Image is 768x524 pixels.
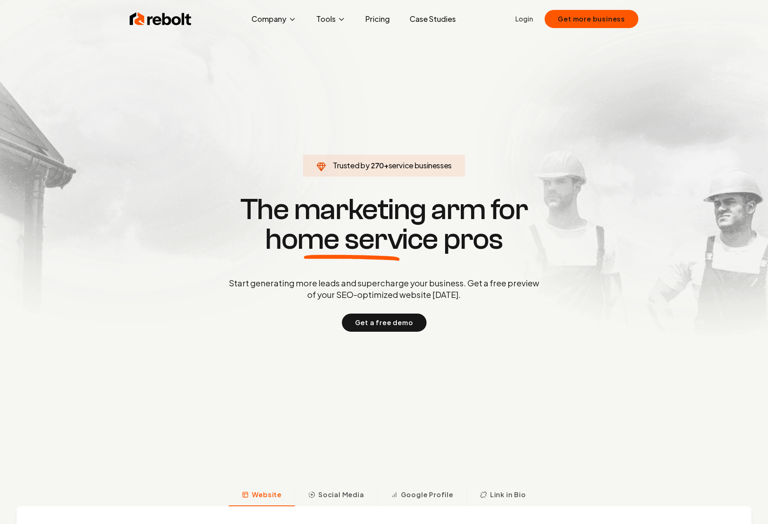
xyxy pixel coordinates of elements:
a: Login [515,14,533,24]
button: Tools [310,11,352,27]
button: Company [245,11,303,27]
span: Trusted by [333,161,370,170]
button: Google Profile [377,485,467,506]
button: Link in Bio [467,485,539,506]
span: + [384,161,389,170]
span: Link in Bio [490,490,526,500]
a: Pricing [359,11,396,27]
img: Rebolt Logo [130,11,192,27]
button: Get more business [545,10,638,28]
span: Website [252,490,282,500]
span: 270 [371,160,384,171]
span: service businesses [389,161,452,170]
button: Social Media [295,485,377,506]
p: Start generating more leads and supercharge your business. Get a free preview of your SEO-optimiz... [227,277,541,300]
span: home service [265,224,438,254]
button: Website [229,485,295,506]
h1: The marketing arm for pros [186,195,582,254]
span: Social Media [318,490,364,500]
button: Get a free demo [342,314,427,332]
a: Case Studies [403,11,462,27]
span: Google Profile [401,490,453,500]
